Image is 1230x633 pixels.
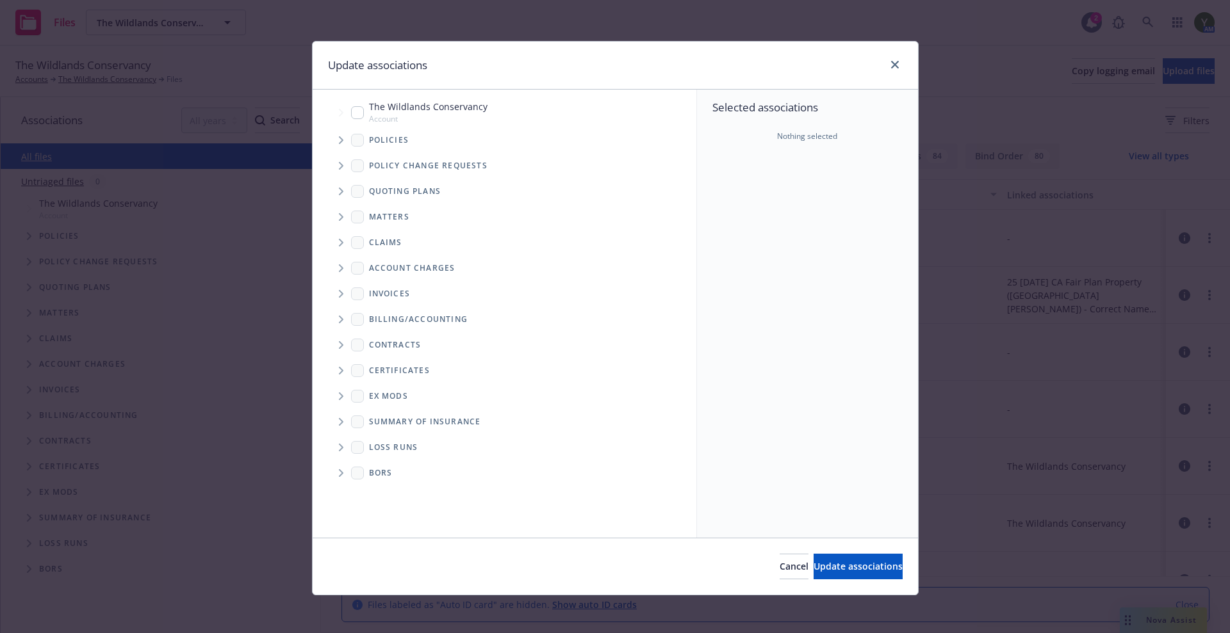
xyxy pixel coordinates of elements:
[369,239,402,246] span: Claims
[313,97,696,306] div: Tree Example
[369,367,430,374] span: Certificates
[887,57,903,72] a: close
[780,560,808,572] span: Cancel
[369,444,418,451] span: Loss Runs
[313,307,696,486] div: Folder Tree Example
[369,213,409,221] span: Matters
[780,554,808,579] button: Cancel
[369,418,481,426] span: Summary of insurance
[369,469,393,477] span: BORs
[369,290,411,298] span: Invoices
[369,162,488,170] span: Policy change requests
[712,100,903,115] span: Selected associations
[369,264,455,272] span: Account charges
[328,57,427,74] h1: Update associations
[369,188,441,195] span: Quoting plans
[369,392,408,400] span: Ex Mods
[369,113,488,124] span: Account
[777,131,837,142] span: Nothing selected
[369,316,468,323] span: Billing/Accounting
[814,554,903,579] button: Update associations
[369,341,422,349] span: Contracts
[814,560,903,572] span: Update associations
[369,136,409,144] span: Policies
[369,100,488,113] span: The Wildlands Conservancy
